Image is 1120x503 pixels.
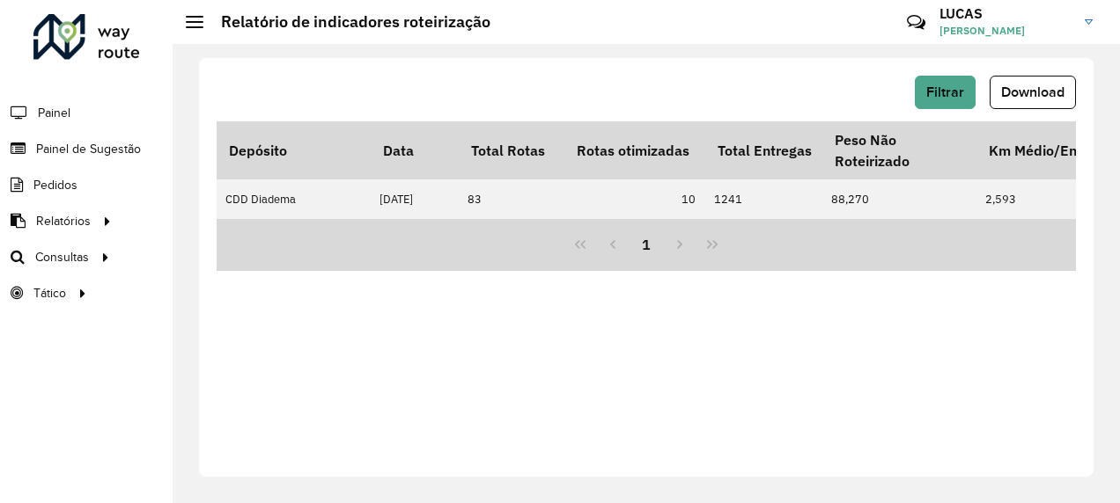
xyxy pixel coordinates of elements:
th: Peso Não Roteirizado [822,121,976,179]
span: Filtrar [926,84,964,99]
td: 1241 [705,179,829,219]
td: 10 [564,179,705,219]
button: Download [990,76,1076,109]
a: Contato Rápido [897,4,935,41]
span: [PERSON_NAME] [939,23,1072,39]
button: 1 [630,228,663,261]
th: Total Entregas [705,121,829,179]
span: Relatórios [36,212,91,230]
td: 88,270 [822,179,976,219]
td: CDD Diadema [217,179,371,219]
th: Depósito [217,121,371,179]
span: Tático [33,284,66,303]
span: Download [1001,84,1065,99]
button: Filtrar [915,76,976,109]
th: Total Rotas [459,121,564,179]
span: Consultas [35,248,89,266]
td: 83 [459,179,564,219]
span: Painel de Sugestão [36,140,141,158]
span: Pedidos [33,176,77,194]
span: Painel [38,104,70,122]
th: Data [371,121,459,179]
h3: LUCAS [939,5,1072,22]
td: [DATE] [371,179,459,219]
h2: Relatório de indicadores roteirização [203,12,490,32]
th: Rotas otimizadas [564,121,705,179]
